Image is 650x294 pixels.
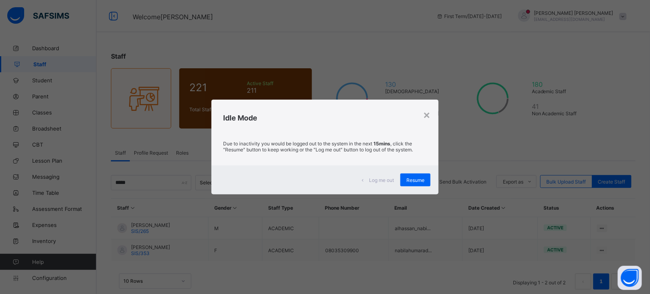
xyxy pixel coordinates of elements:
div: × [423,108,431,121]
strong: 15mins [374,141,391,147]
span: Resume [406,177,424,183]
button: Open asap [618,266,642,290]
p: Due to inactivity you would be logged out to the system in the next , click the "Resume" button t... [224,141,427,153]
span: Log me out [369,177,394,183]
h2: Idle Mode [224,114,427,122]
